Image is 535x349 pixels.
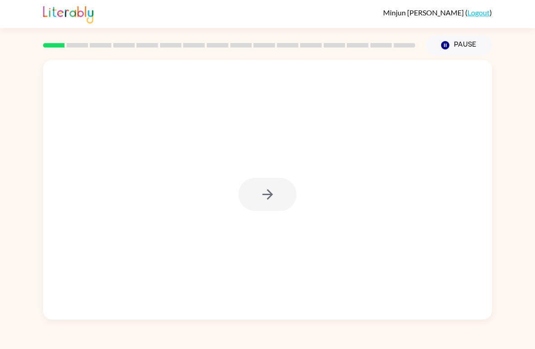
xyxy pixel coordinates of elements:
[383,8,465,17] span: Minjun [PERSON_NAME]
[390,218,481,309] video: Your browser must support playing .mp4 files to use Literably. Please try using another browser.
[426,35,492,56] button: Pause
[43,4,93,24] img: Literably
[383,8,492,17] div: ( )
[467,8,490,17] a: Logout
